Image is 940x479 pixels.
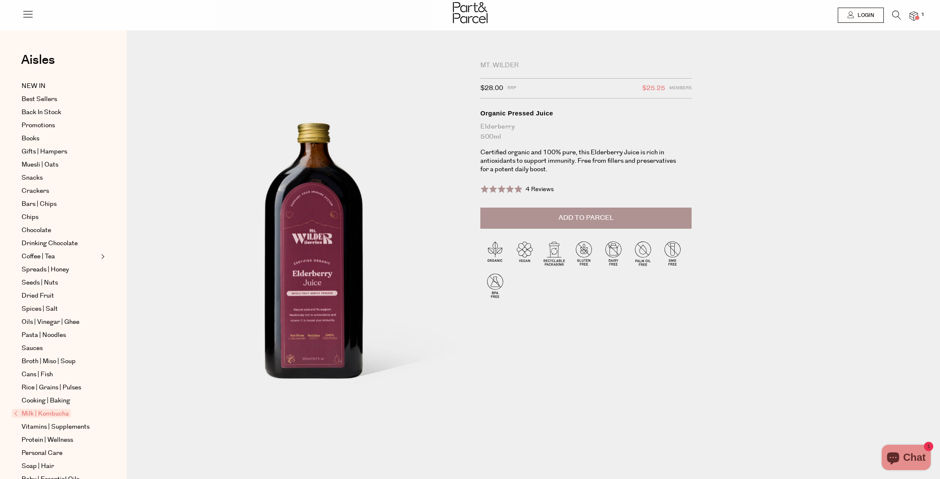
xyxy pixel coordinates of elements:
[22,147,67,157] span: Gifts | Hampers
[22,107,98,118] a: Back In Stock
[22,134,39,144] span: Books
[453,2,488,23] img: Part&Parcel
[22,422,90,432] span: Vitamins | Supplements
[22,265,69,275] span: Spreads | Honey
[838,8,884,23] a: Login
[22,94,57,104] span: Best Sellers
[22,435,73,445] span: Protein | Wellness
[21,54,55,75] a: Aisles
[22,186,49,196] span: Crackers
[22,343,98,353] a: Sauces
[569,238,599,268] img: P_P-ICONS-Live_Bec_V11_Gluten_Free.svg
[599,238,628,268] img: P_P-ICONS-Live_Bec_V11_Dairy_Free.svg
[510,238,539,268] img: P_P-ICONS-Live_Bec_V11_Vegan.svg
[22,383,81,393] span: Rice | Grains | Pulses
[22,330,98,340] a: Pasta | Noodles
[658,238,687,268] img: P_P-ICONS-Live_Bec_V11_GMO_Free.svg
[22,81,98,91] a: NEW IN
[22,238,98,249] a: Drinking Chocolate
[22,199,57,209] span: Bars | Chips
[22,370,53,380] span: Cans | Fish
[526,185,554,194] span: 4 Reviews
[669,83,692,94] span: Members
[22,317,79,327] span: Oils | Vinegar | Ghee
[642,83,665,94] span: $25.25
[22,435,98,445] a: Protein | Wellness
[22,107,61,118] span: Back In Stock
[539,238,569,268] img: P_P-ICONS-Live_Bec_V11_Recyclable_Packaging.svg
[22,461,54,471] span: Soap | Hair
[22,343,43,353] span: Sauces
[14,409,98,419] a: Milk | Kombucha
[480,238,510,268] img: P_P-ICONS-Live_Bec_V11_Organic.svg
[507,83,516,94] span: RRP
[22,120,55,131] span: Promotions
[480,122,692,142] div: Elderberry 500ml
[22,225,51,235] span: Chocolate
[22,173,98,183] a: Snacks
[99,252,105,262] button: Expand/Collapse Coffee | Tea
[22,147,98,157] a: Gifts | Hampers
[22,396,70,406] span: Cooking | Baking
[22,448,98,458] a: Personal Care
[22,120,98,131] a: Promotions
[22,252,98,262] a: Coffee | Tea
[21,51,55,69] span: Aisles
[480,109,692,118] div: Organic Pressed Juice
[22,160,98,170] a: Muesli | Oats
[22,160,58,170] span: Muesli | Oats
[22,94,98,104] a: Best Sellers
[22,81,46,91] span: NEW IN
[22,291,98,301] a: Dried Fruit
[856,12,874,19] span: Login
[22,396,98,406] a: Cooking | Baking
[480,61,692,70] div: Mt. Wilder
[22,356,76,367] span: Broth | Miso | Soup
[22,134,98,144] a: Books
[152,64,468,459] img: Organic Pressed Juice
[22,265,98,275] a: Spreads | Honey
[22,212,98,222] a: Chips
[480,208,692,229] button: Add to Parcel
[480,148,681,174] p: Certified organic and 100% pure, this Elderberry Juice is rich in antioxidants to support immunit...
[480,83,503,94] span: $28.00
[559,213,614,223] span: Add to Parcel
[22,212,38,222] span: Chips
[22,225,98,235] a: Chocolate
[22,199,98,209] a: Bars | Chips
[22,448,63,458] span: Personal Care
[22,304,58,314] span: Spices | Salt
[22,370,98,380] a: Cans | Fish
[12,409,71,418] span: Milk | Kombucha
[919,11,926,19] span: 1
[480,271,510,300] img: P_P-ICONS-Live_Bec_V11_BPA_Free.svg
[910,11,918,20] a: 1
[22,173,43,183] span: Snacks
[22,252,55,262] span: Coffee | Tea
[879,445,933,472] inbox-online-store-chat: Shopify online store chat
[22,304,98,314] a: Spices | Salt
[22,317,98,327] a: Oils | Vinegar | Ghee
[628,238,658,268] img: P_P-ICONS-Live_Bec_V11_Palm_Oil_Free.svg
[22,356,98,367] a: Broth | Miso | Soup
[22,278,98,288] a: Seeds | Nuts
[22,186,98,196] a: Crackers
[22,238,78,249] span: Drinking Chocolate
[22,291,54,301] span: Dried Fruit
[22,422,98,432] a: Vitamins | Supplements
[22,278,58,288] span: Seeds | Nuts
[22,383,98,393] a: Rice | Grains | Pulses
[22,461,98,471] a: Soap | Hair
[22,330,66,340] span: Pasta | Noodles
